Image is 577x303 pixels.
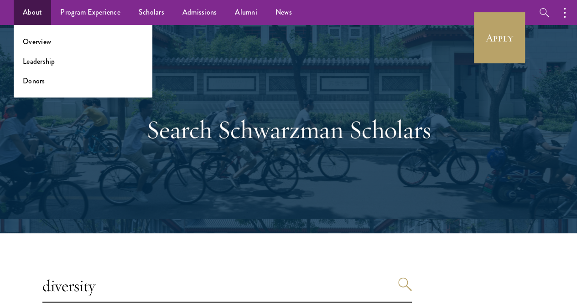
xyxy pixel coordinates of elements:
[23,56,55,67] a: Leadership
[398,277,412,291] button: Search
[42,270,412,303] input: Search
[131,113,446,145] h1: Search Schwarzman Scholars
[474,12,525,63] a: Apply
[23,36,51,47] a: Overview
[23,76,45,86] a: Donors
